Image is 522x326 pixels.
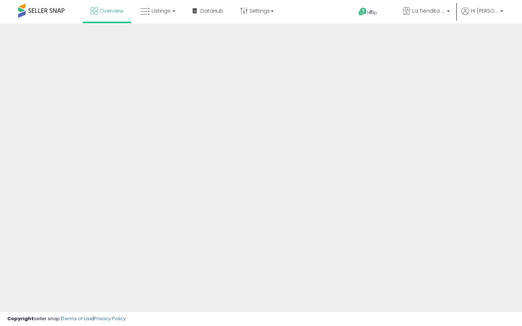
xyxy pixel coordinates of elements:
a: Terms of Use [62,315,93,322]
a: Help [353,2,391,24]
span: Listings [152,7,170,14]
span: La Tiendita Distributions [412,7,445,14]
i: Get Help [358,7,367,16]
span: Help [367,9,377,16]
div: seller snap | | [7,315,126,322]
span: Overview [100,7,123,14]
span: DataHub [200,7,223,14]
span: Hi [PERSON_NAME] [471,7,498,14]
a: Privacy Policy [94,315,126,322]
a: Hi [PERSON_NAME] [461,7,503,24]
strong: Copyright [7,315,34,322]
